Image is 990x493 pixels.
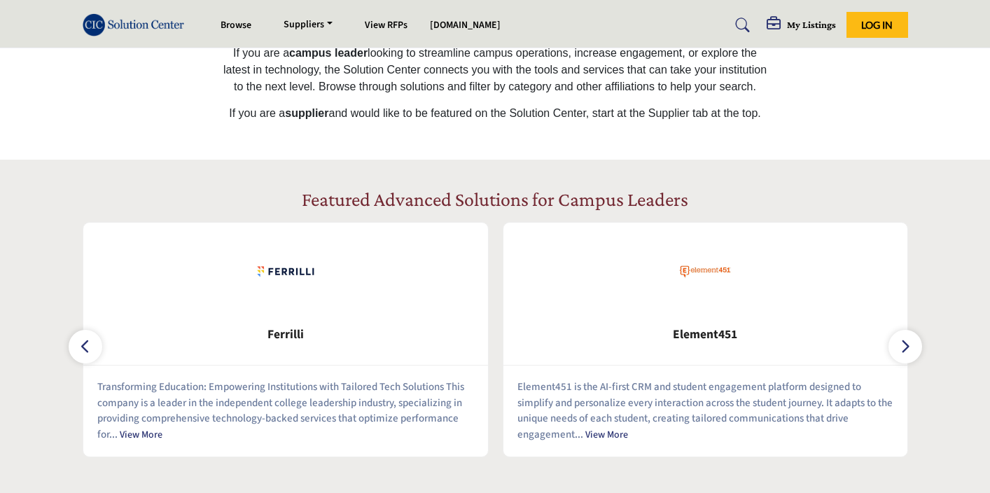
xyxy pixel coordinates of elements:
[430,18,501,32] a: [DOMAIN_NAME]
[97,380,474,443] p: Transforming Education: Empowering Institutions with Tailored Tech Solutions This company is a le...
[503,317,908,354] a: Element451
[83,13,192,36] img: Site Logo
[787,18,836,31] h5: My Listings
[302,188,688,211] h2: Featured Advanced Solutions for Campus Leaders
[861,19,893,31] span: Log In
[104,326,467,344] span: Ferrilli
[722,14,759,36] a: Search
[767,17,836,34] div: My Listings
[120,428,162,442] a: View More
[274,15,342,35] a: Suppliers
[517,380,894,443] p: Element451 is the AI-first CRM and student engagement platform designed to simplify and personali...
[83,317,488,354] a: Ferrilli
[846,12,908,38] button: Log In
[104,317,467,354] b: Ferrilli
[524,326,887,344] span: Element451
[289,47,368,59] strong: campus leader
[670,237,740,307] img: Element451
[575,427,583,442] span: ...
[285,107,328,119] strong: supplier
[223,47,767,92] span: If you are a looking to streamline campus operations, increase engagement, or explore the latest ...
[109,427,118,442] span: ...
[365,18,407,32] a: View RFPs
[251,237,321,307] img: Ferrilli
[229,107,761,119] span: If you are a and would like to be featured on the Solution Center, start at the Supplier tab at t...
[524,317,887,354] b: Element451
[221,18,251,32] a: Browse
[585,428,628,442] a: View More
